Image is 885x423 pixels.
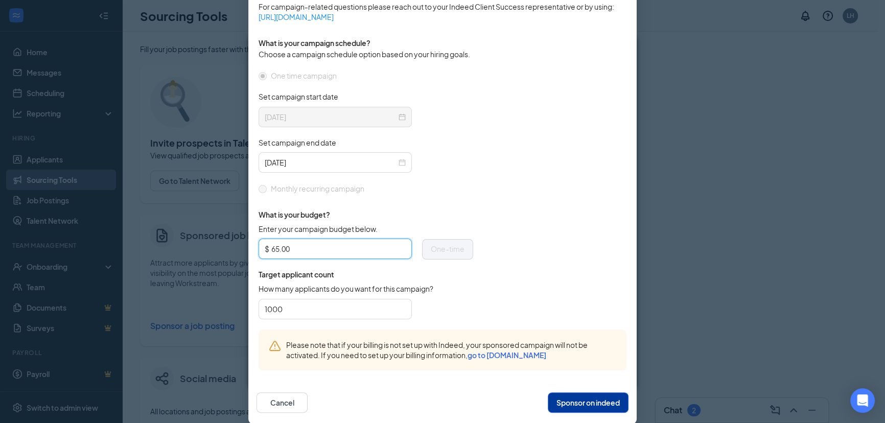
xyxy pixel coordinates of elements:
span: Target applicant count [259,269,473,279]
a: go to [DOMAIN_NAME] [468,350,546,360]
span: Enter your campaign budget below. [259,224,378,234]
span: For campaign-related questions please reach out to your Indeed Client Success representative or b... [259,2,626,22]
span: What is your campaign schedule? [259,38,370,48]
button: Sponsor on indeed [548,392,628,413]
span: One-time [431,244,464,253]
input: 2025-09-20 [265,157,397,168]
span: Monthly recurring campaign [267,183,368,194]
span: What is your budget? [259,209,473,220]
div: Open Intercom Messenger [850,388,875,413]
span: $ [265,241,269,256]
span: Choose a campaign schedule option based on your hiring goals. [259,50,470,59]
span: How many applicants do you want for this campaign? [259,284,433,294]
input: 2025-08-20 [265,111,397,123]
a: [URL][DOMAIN_NAME] [259,12,626,22]
span: Please note that if your billing is not set up with Indeed, your sponsored campaign will not be a... [286,340,616,360]
span: One time campaign [267,70,341,81]
span: Set campaign start date [259,91,338,102]
span: Set campaign end date [259,137,336,148]
svg: Warning [269,340,281,352]
button: Cancel [257,392,308,413]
